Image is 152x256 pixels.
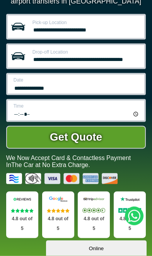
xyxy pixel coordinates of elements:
img: Stars [47,209,70,213]
img: Stars [118,208,141,213]
label: Date [14,78,140,82]
button: Get Quote [6,126,146,149]
p: 4.8 out of 5 [47,214,70,233]
span: The Car at No Extra Charge. [11,162,90,168]
img: Credit And Debit Cards [6,173,118,184]
iframe: chat widget [46,239,148,256]
img: Stars [11,209,34,213]
a: Trustpilot Stars 4.8 out of 5 [114,192,146,238]
label: Drop-off Location [32,50,140,54]
a: Tripadvisor Stars 4.8 out of 5 [78,192,110,238]
label: Time [14,104,140,108]
a: Google Stars 4.8 out of 5 [42,192,74,238]
img: Trustpilot [118,197,141,202]
a: Reviews.io Stars 4.8 out of 5 [6,192,38,238]
p: 4.8 out of 5 [11,214,34,233]
img: Reviews.io [11,197,34,202]
p: We Now Accept Card & Contactless Payment In [6,155,146,169]
label: Pick-up Location [32,20,140,25]
p: 4.8 out of 5 [82,214,105,233]
img: Tripadvisor [82,197,105,202]
p: 4.8 out of 5 [118,214,141,233]
img: Google [47,197,70,202]
img: Stars [82,208,105,213]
